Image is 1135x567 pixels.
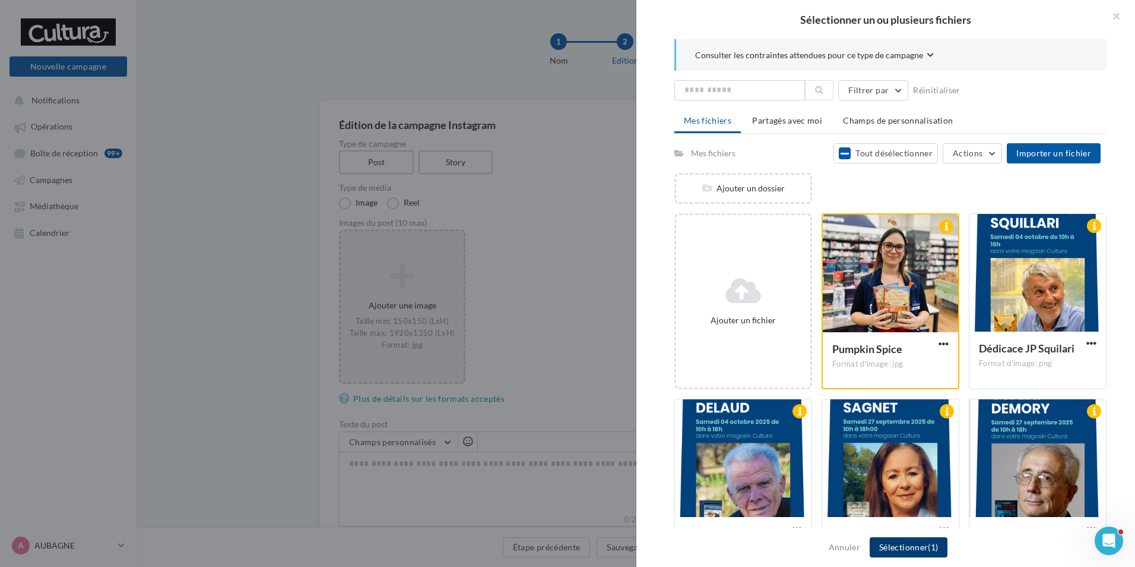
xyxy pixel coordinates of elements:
button: Réinitialiser [908,83,965,97]
button: Sélectionner(1) [870,537,947,557]
div: Format d'image: png [979,358,1096,369]
button: Consulter les contraintes attendues pour ce type de campagne [695,49,934,64]
button: Importer un fichier [1007,143,1101,163]
div: Ajouter un dossier [676,182,810,194]
span: Dédicace C.Delaud [684,527,769,555]
iframe: Intercom live chat [1095,527,1123,555]
span: Champs de personnalisation [843,115,953,125]
span: Actions [953,148,982,158]
span: Importer un fichier [1016,148,1091,158]
span: Capture d’écran 2025-09-26 163831 [832,527,906,555]
button: Annuler [824,540,865,555]
h2: Sélectionner un ou plusieurs fichiers [655,14,1116,25]
span: Consulter les contraintes attendues pour ce type de campagne [695,49,923,61]
span: Capture d’écran 2025-09-26 163739 [979,527,1054,555]
span: Mes fichiers [684,115,731,125]
button: Tout désélectionner [833,143,938,163]
span: Pumpkin Spice [832,342,902,355]
button: Filtrer par [838,80,908,100]
span: Partagés avec moi [752,115,822,125]
span: Dédicace JP Squilari [979,342,1074,355]
div: Ajouter un fichier [681,314,806,326]
div: Format d'image: jpg [832,359,949,370]
button: Actions [943,143,1002,163]
span: (1) [928,542,938,552]
div: Mes fichiers [691,147,735,159]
